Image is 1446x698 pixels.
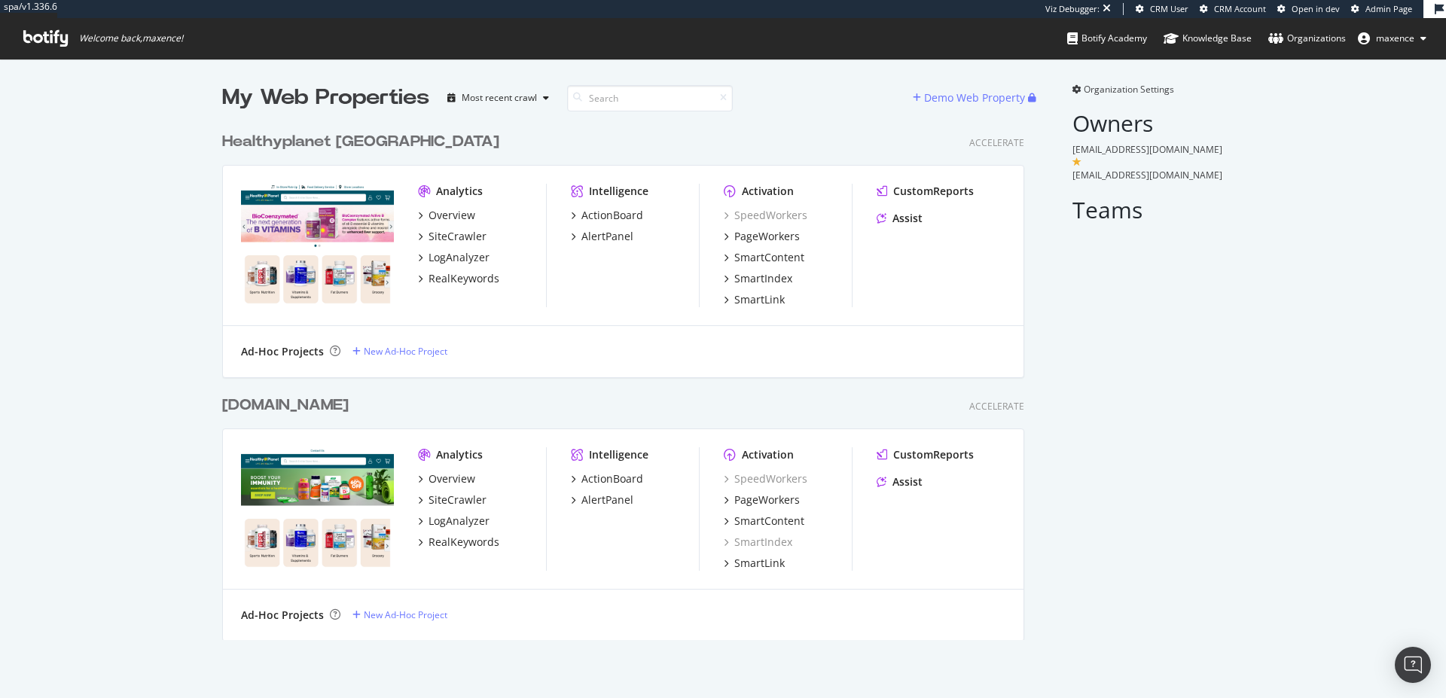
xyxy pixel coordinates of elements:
a: SmartContent [724,250,804,265]
div: SmartContent [734,250,804,265]
a: New Ad-Hoc Project [352,345,447,358]
img: https://www.healthyplanetcanada.com/ [241,184,394,306]
div: Knowledge Base [1164,31,1252,46]
div: Ad-Hoc Projects [241,344,324,359]
a: SmartLink [724,556,785,571]
a: ActionBoard [571,471,643,486]
a: CRM Account [1200,3,1266,15]
div: SmartIndex [734,271,792,286]
div: LogAnalyzer [429,250,490,265]
a: PageWorkers [724,492,800,507]
div: AlertPanel [581,492,633,507]
a: Healthyplanet [GEOGRAPHIC_DATA] [222,131,505,153]
span: maxence [1376,32,1414,44]
a: AlertPanel [571,492,633,507]
div: RealKeywords [429,271,499,286]
a: CRM User [1136,3,1188,15]
a: Admin Page [1351,3,1412,15]
h2: Teams [1072,197,1224,222]
div: LogAnalyzer [429,514,490,529]
div: CustomReports [893,184,974,199]
div: Analytics [436,447,483,462]
div: Intelligence [589,184,648,199]
a: SmartContent [724,514,804,529]
span: Welcome back, maxence ! [79,32,183,44]
div: New Ad-Hoc Project [364,608,447,621]
a: RealKeywords [418,535,499,550]
div: Intelligence [589,447,648,462]
a: Botify Academy [1067,18,1147,59]
a: SpeedWorkers [724,471,807,486]
div: Botify Academy [1067,31,1147,46]
div: PageWorkers [734,229,800,244]
div: SiteCrawler [429,229,487,244]
a: AlertPanel [571,229,633,244]
a: Demo Web Property [913,91,1028,104]
div: ActionBoard [581,208,643,223]
div: My Web Properties [222,83,429,113]
a: SmartIndex [724,535,792,550]
a: Overview [418,208,475,223]
div: Most recent crawl [462,93,537,102]
div: Assist [892,474,923,489]
div: Accelerate [969,136,1024,149]
div: Overview [429,471,475,486]
div: Overview [429,208,475,223]
button: Demo Web Property [913,86,1028,110]
a: Overview [418,471,475,486]
a: LogAnalyzer [418,250,490,265]
a: SiteCrawler [418,492,487,507]
div: [DOMAIN_NAME] [222,395,349,416]
div: Accelerate [969,400,1024,413]
span: CRM User [1150,3,1188,14]
div: SiteCrawler [429,492,487,507]
div: CustomReports [893,447,974,462]
div: Organizations [1268,31,1346,46]
h2: Owners [1072,111,1224,136]
span: [EMAIL_ADDRESS][DOMAIN_NAME] [1072,143,1222,156]
span: Admin Page [1365,3,1412,14]
a: RealKeywords [418,271,499,286]
span: CRM Account [1214,3,1266,14]
div: SmartLink [734,556,785,571]
a: [DOMAIN_NAME] [222,395,355,416]
div: SpeedWorkers [724,208,807,223]
div: Healthyplanet [GEOGRAPHIC_DATA] [222,131,499,153]
div: Ad-Hoc Projects [241,608,324,623]
a: Organizations [1268,18,1346,59]
a: CustomReports [877,447,974,462]
div: New Ad-Hoc Project [364,345,447,358]
a: PageWorkers [724,229,800,244]
div: SmartContent [734,514,804,529]
a: Assist [877,474,923,489]
div: AlertPanel [581,229,633,244]
div: Activation [742,184,794,199]
div: Assist [892,211,923,226]
div: Analytics [436,184,483,199]
a: SmartLink [724,292,785,307]
a: Assist [877,211,923,226]
div: Open Intercom Messenger [1395,647,1431,683]
a: SmartIndex [724,271,792,286]
span: [EMAIL_ADDRESS][DOMAIN_NAME] [1072,169,1222,181]
div: SmartLink [734,292,785,307]
div: RealKeywords [429,535,499,550]
button: Most recent crawl [441,86,555,110]
a: LogAnalyzer [418,514,490,529]
div: ActionBoard [581,471,643,486]
div: Demo Web Property [924,90,1025,105]
a: Open in dev [1277,3,1340,15]
span: Open in dev [1292,3,1340,14]
a: Knowledge Base [1164,18,1252,59]
button: maxence [1346,26,1438,50]
a: ActionBoard [571,208,643,223]
span: Organization Settings [1084,83,1174,96]
a: SiteCrawler [418,229,487,244]
input: Search [567,85,733,111]
div: Viz Debugger: [1045,3,1100,15]
div: PageWorkers [734,492,800,507]
div: grid [222,113,1036,640]
img: healthyplanetusa.com [241,447,394,569]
